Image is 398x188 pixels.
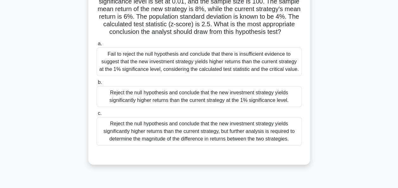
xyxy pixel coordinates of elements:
[97,47,302,76] div: Fail to reject the null hypothesis and conclude that there is insufficient evidence to suggest th...
[98,79,102,85] span: b.
[98,110,102,116] span: c.
[97,86,302,107] div: Reject the null hypothesis and conclude that the new investment strategy yields significantly hig...
[98,41,102,46] span: a.
[97,117,302,146] div: Reject the null hypothesis and conclude that the new investment strategy yields significantly hig...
